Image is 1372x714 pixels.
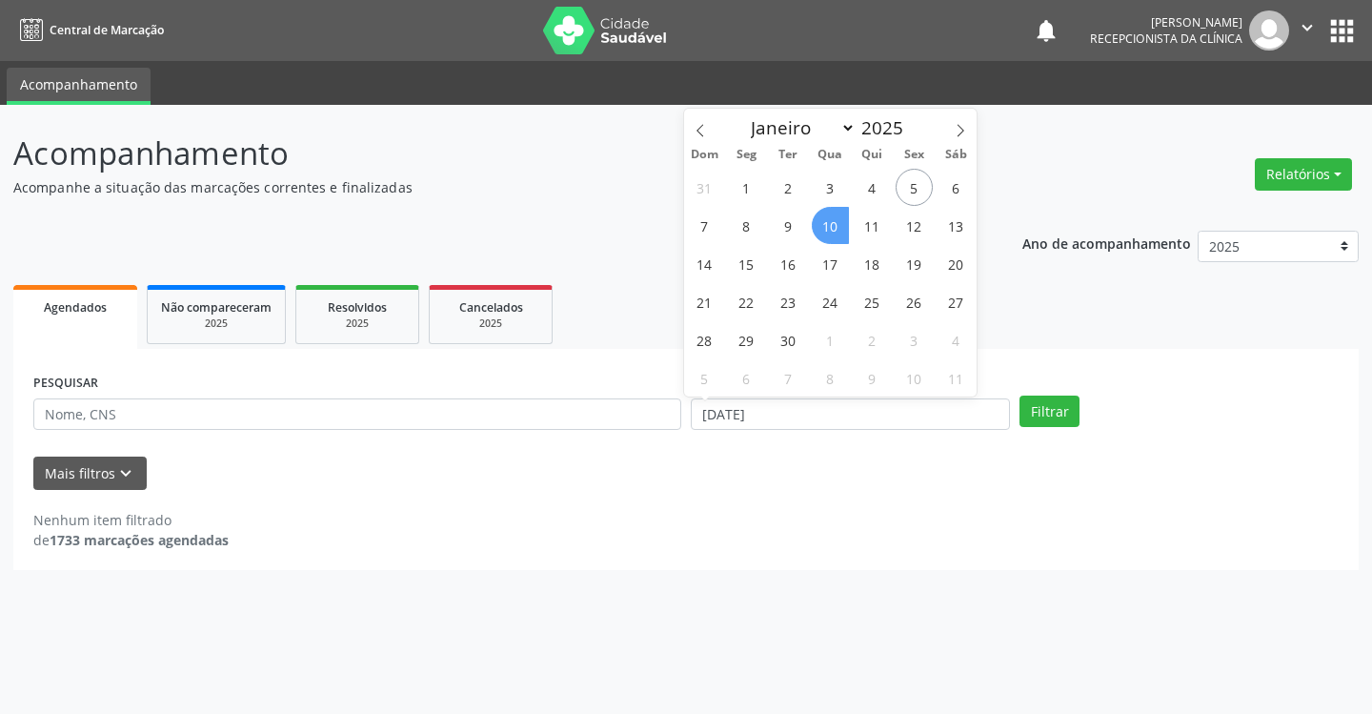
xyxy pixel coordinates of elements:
[728,169,765,206] span: Setembro 1, 2025
[459,299,523,316] span: Cancelados
[938,207,975,244] span: Setembro 13, 2025
[812,207,849,244] span: Setembro 10, 2025
[686,169,723,206] span: Agosto 31, 2025
[856,115,918,140] input: Year
[854,207,891,244] span: Setembro 11, 2025
[1033,17,1059,44] button: notifications
[812,169,849,206] span: Setembro 3, 2025
[44,299,107,316] span: Agendados
[328,299,387,316] span: Resolvidos
[851,149,893,161] span: Qui
[896,245,933,282] span: Setembro 19, 2025
[728,245,765,282] span: Setembro 15, 2025
[896,169,933,206] span: Setembro 5, 2025
[33,398,681,431] input: Nome, CNS
[896,321,933,358] span: Outubro 3, 2025
[684,149,726,161] span: Dom
[686,207,723,244] span: Setembro 7, 2025
[33,369,98,398] label: PESQUISAR
[13,177,955,197] p: Acompanhe a situação das marcações correntes e finalizadas
[13,14,164,46] a: Central de Marcação
[854,283,891,320] span: Setembro 25, 2025
[686,321,723,358] span: Setembro 28, 2025
[770,283,807,320] span: Setembro 23, 2025
[728,359,765,397] span: Outubro 6, 2025
[725,149,767,161] span: Seg
[770,245,807,282] span: Setembro 16, 2025
[812,321,849,358] span: Outubro 1, 2025
[728,321,765,358] span: Setembro 29, 2025
[770,169,807,206] span: Setembro 2, 2025
[938,359,975,397] span: Outubro 11, 2025
[938,245,975,282] span: Setembro 20, 2025
[1289,10,1325,51] button: 
[770,207,807,244] span: Setembro 9, 2025
[812,283,849,320] span: Setembro 24, 2025
[728,207,765,244] span: Setembro 8, 2025
[50,531,229,549] strong: 1733 marcações agendadas
[938,321,975,358] span: Outubro 4, 2025
[854,169,891,206] span: Setembro 4, 2025
[115,463,136,484] i: keyboard_arrow_down
[443,316,538,331] div: 2025
[1090,31,1242,47] span: Recepcionista da clínica
[13,130,955,177] p: Acompanhamento
[896,359,933,397] span: Outubro 10, 2025
[686,359,723,397] span: Outubro 5, 2025
[50,22,164,38] span: Central de Marcação
[812,245,849,282] span: Setembro 17, 2025
[938,169,975,206] span: Setembro 6, 2025
[33,457,147,490] button: Mais filtroskeyboard_arrow_down
[1297,17,1318,38] i: 
[770,359,807,397] span: Outubro 7, 2025
[893,149,935,161] span: Sex
[767,149,809,161] span: Ter
[809,149,851,161] span: Qua
[161,316,272,331] div: 2025
[33,510,229,530] div: Nenhum item filtrado
[686,283,723,320] span: Setembro 21, 2025
[33,530,229,550] div: de
[938,283,975,320] span: Setembro 27, 2025
[1090,14,1242,31] div: [PERSON_NAME]
[854,359,891,397] span: Outubro 9, 2025
[1249,10,1289,51] img: img
[896,283,933,320] span: Setembro 26, 2025
[896,207,933,244] span: Setembro 12, 2025
[1255,158,1352,191] button: Relatórios
[310,316,405,331] div: 2025
[7,68,151,105] a: Acompanhamento
[812,359,849,397] span: Outubro 8, 2025
[854,321,891,358] span: Outubro 2, 2025
[935,149,977,161] span: Sáb
[691,398,1010,431] input: Selecione um intervalo
[1022,231,1191,255] p: Ano de acompanhamento
[854,245,891,282] span: Setembro 18, 2025
[1325,14,1359,48] button: apps
[770,321,807,358] span: Setembro 30, 2025
[686,245,723,282] span: Setembro 14, 2025
[1019,396,1079,428] button: Filtrar
[728,283,765,320] span: Setembro 22, 2025
[742,114,857,141] select: Month
[161,299,272,316] span: Não compareceram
